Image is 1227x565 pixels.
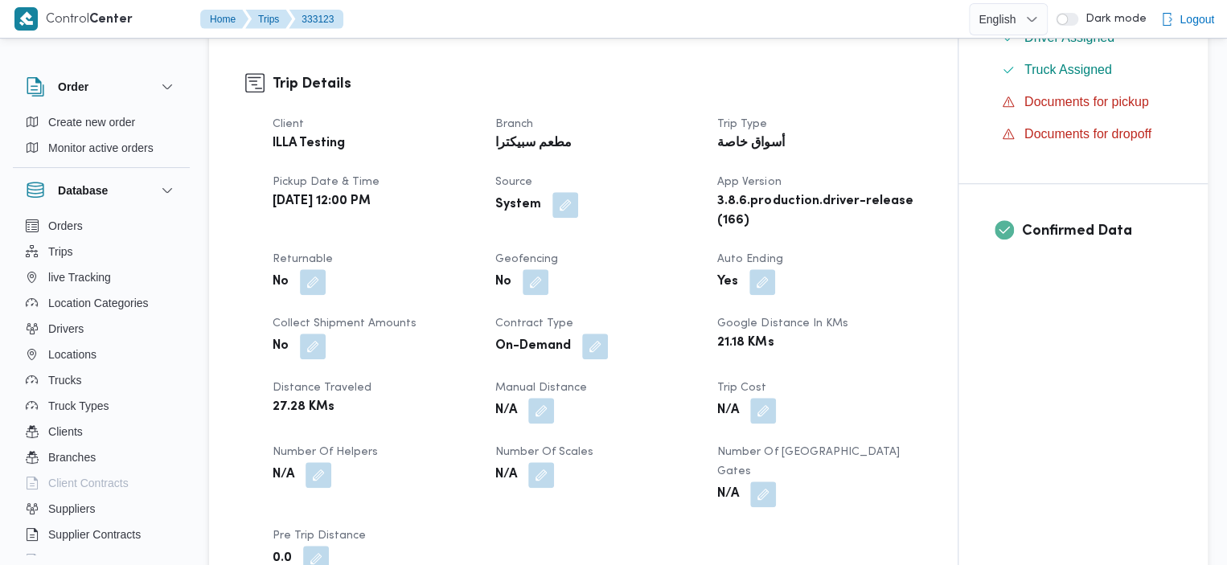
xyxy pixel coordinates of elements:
[495,447,593,457] span: Number of Scales
[19,239,183,264] button: Trips
[995,121,1172,147] button: Documents for dropoff
[48,371,81,390] span: Trucks
[273,192,371,211] b: [DATE] 12:00 PM
[19,470,183,496] button: Client Contracts
[495,177,532,187] span: Source
[495,254,558,264] span: Geofencing
[19,290,183,316] button: Location Categories
[13,109,190,167] div: Order
[717,272,738,292] b: Yes
[273,465,294,485] b: N/A
[273,134,345,154] b: ILLA Testing
[717,119,767,129] span: Trip Type
[19,342,183,367] button: Locations
[19,109,183,135] button: Create new order
[495,272,511,292] b: No
[717,192,917,231] b: 3.8.6.production.driver-release (166)
[1180,10,1214,29] span: Logout
[995,89,1172,115] button: Documents for pickup
[273,272,289,292] b: No
[245,10,292,29] button: Trips
[717,401,739,420] b: N/A
[273,254,333,264] span: Returnable
[1024,125,1151,144] span: Documents for dropoff
[48,319,84,338] span: Drivers
[48,268,111,287] span: live Tracking
[717,254,782,264] span: Auto Ending
[48,293,149,313] span: Location Categories
[48,113,135,132] span: Create new order
[495,134,572,154] b: مطعم سبيكترا
[19,213,183,239] button: Orders
[495,401,517,420] b: N/A
[26,77,177,96] button: Order
[1024,127,1151,141] span: Documents for dropoff
[58,77,88,96] h3: Order
[48,448,96,467] span: Branches
[273,73,921,95] h3: Trip Details
[200,10,248,29] button: Home
[273,398,334,417] b: 27.28 KMs
[273,318,417,329] span: Collect Shipment Amounts
[495,465,517,485] b: N/A
[48,242,73,261] span: Trips
[273,337,289,356] b: No
[273,119,304,129] span: Client
[48,216,83,235] span: Orders
[48,422,83,441] span: Clients
[1024,92,1149,112] span: Documents for pickup
[495,318,573,329] span: Contract Type
[19,367,183,393] button: Trucks
[14,7,38,31] img: X8yXhbKr1z7QwAAAABJRU5ErkJggg==
[19,522,183,547] button: Supplier Contracts
[48,138,154,158] span: Monitor active orders
[273,177,380,187] span: Pickup date & time
[48,396,109,416] span: Truck Types
[13,213,190,561] div: Database
[48,525,141,544] span: Supplier Contracts
[19,496,183,522] button: Suppliers
[717,334,774,353] b: 21.18 KMs
[717,383,766,393] span: Trip Cost
[26,181,177,200] button: Database
[48,499,95,518] span: Suppliers
[273,447,378,457] span: Number of Helpers
[19,264,183,290] button: live Tracking
[495,195,541,215] b: System
[48,473,129,493] span: Client Contracts
[19,316,183,342] button: Drivers
[717,134,784,154] b: أسواق خاصة
[273,530,366,541] span: Pre Trip Distance
[1078,13,1146,26] span: Dark mode
[289,10,343,29] button: 333123
[995,57,1172,83] button: Truck Assigned
[495,337,571,356] b: On-Demand
[19,393,183,419] button: Truck Types
[495,119,533,129] span: Branch
[273,383,371,393] span: Distance Traveled
[89,14,133,26] b: Center
[58,181,108,200] h3: Database
[1154,3,1221,35] button: Logout
[717,318,847,329] span: Google distance in KMs
[1024,63,1112,76] span: Truck Assigned
[495,383,587,393] span: Manual Distance
[1024,95,1149,108] span: Documents for pickup
[48,345,96,364] span: Locations
[19,444,183,470] button: Branches
[1024,60,1112,80] span: Truck Assigned
[717,177,781,187] span: App Version
[1022,220,1172,242] h3: Confirmed Data
[19,135,183,161] button: Monitor active orders
[717,485,739,504] b: N/A
[717,447,899,477] span: Number of [GEOGRAPHIC_DATA] Gates
[19,419,183,444] button: Clients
